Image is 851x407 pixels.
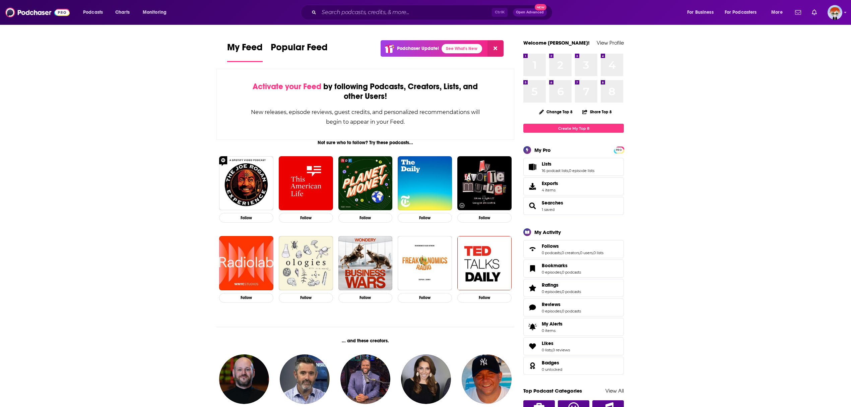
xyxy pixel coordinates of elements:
button: Open AdvancedNew [513,8,547,16]
span: My Alerts [542,321,563,327]
span: Exports [542,180,558,186]
span: Follows [523,240,624,258]
a: Likes [526,342,539,351]
div: New releases, episode reviews, guest credits, and personalized recommendations will begin to appe... [250,107,480,127]
span: Likes [523,337,624,355]
a: Badges [526,361,539,370]
div: ... and these creators. [216,338,514,344]
a: Create My Top 8 [523,124,624,133]
span: Searches [523,197,624,215]
img: Business Wars [338,236,393,290]
a: Welcome [PERSON_NAME]! [523,40,590,46]
a: Exports [523,177,624,195]
span: Lists [542,161,551,167]
button: Show profile menu [828,5,842,20]
div: Search podcasts, credits, & more... [307,5,559,20]
a: My Feed [227,42,263,62]
a: 0 episodes [542,270,561,275]
a: Podchaser - Follow, Share and Rate Podcasts [5,6,70,19]
a: 1 saved [542,207,554,212]
span: Searches [542,200,563,206]
a: 0 episode lists [569,168,594,173]
a: My Alerts [523,318,624,336]
a: 0 lists [593,250,603,255]
a: Reviews [526,303,539,312]
a: Ratings [542,282,581,288]
span: Charts [115,8,130,17]
button: open menu [138,7,175,18]
img: My Favorite Murder with Karen Kilgariff and Georgia Hardstark [457,156,512,211]
a: The Joe Rogan Experience [219,156,273,211]
img: The Daily [398,156,452,211]
a: Maggie Gray [401,354,451,404]
a: Lists [542,161,594,167]
button: open menu [720,7,767,18]
a: 0 creators [562,250,579,255]
a: 0 podcasts [562,309,581,313]
a: Ologies with Alie Ward [279,236,333,290]
a: 0 episodes [542,309,561,313]
a: View Profile [597,40,624,46]
span: Bookmarks [523,259,624,278]
a: Searches [526,201,539,211]
span: Reviews [523,298,624,316]
a: 0 unlocked [542,367,562,372]
a: Planet Money [338,156,393,211]
span: Ratings [542,282,559,288]
button: open menu [767,7,791,18]
a: 0 lists [542,348,552,352]
a: 0 podcasts [562,270,581,275]
a: PRO [615,147,623,152]
span: , [561,250,562,255]
span: For Business [687,8,714,17]
span: Lists [523,158,624,176]
img: User Profile [828,5,842,20]
a: Show notifications dropdown [792,7,804,18]
button: Follow [219,213,273,223]
a: Reviews [542,301,581,307]
img: Freakonomics Radio [398,236,452,290]
a: Bookmarks [542,263,581,269]
a: 0 podcasts [562,289,581,294]
span: , [579,250,580,255]
a: 0 podcasts [542,250,561,255]
span: Bookmarks [542,263,568,269]
img: Femi Abebefe [340,354,390,404]
span: Activate your Feed [253,81,321,92]
img: Wes Reynolds [219,354,269,404]
img: This American Life [279,156,333,211]
span: My Feed [227,42,263,57]
span: Badges [542,360,559,366]
div: My Activity [534,229,561,235]
span: , [561,270,562,275]
button: Change Top 8 [535,108,577,116]
a: 0 reviews [552,348,570,352]
a: Lists [526,162,539,172]
button: Follow [338,213,393,223]
button: Follow [279,293,333,303]
img: Dave Ross [280,354,329,404]
span: Badges [523,357,624,375]
input: Search podcasts, credits, & more... [319,7,492,18]
span: Popular Feed [271,42,328,57]
a: Badges [542,360,562,366]
img: TED Talks Daily [457,236,512,290]
span: Logged in as diana.griffin [828,5,842,20]
span: Reviews [542,301,561,307]
button: Follow [219,293,273,303]
a: Follows [526,244,539,254]
button: Share Top 8 [582,105,612,118]
span: My Alerts [526,322,539,332]
a: Marc “Moose” Malusis [462,354,511,404]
